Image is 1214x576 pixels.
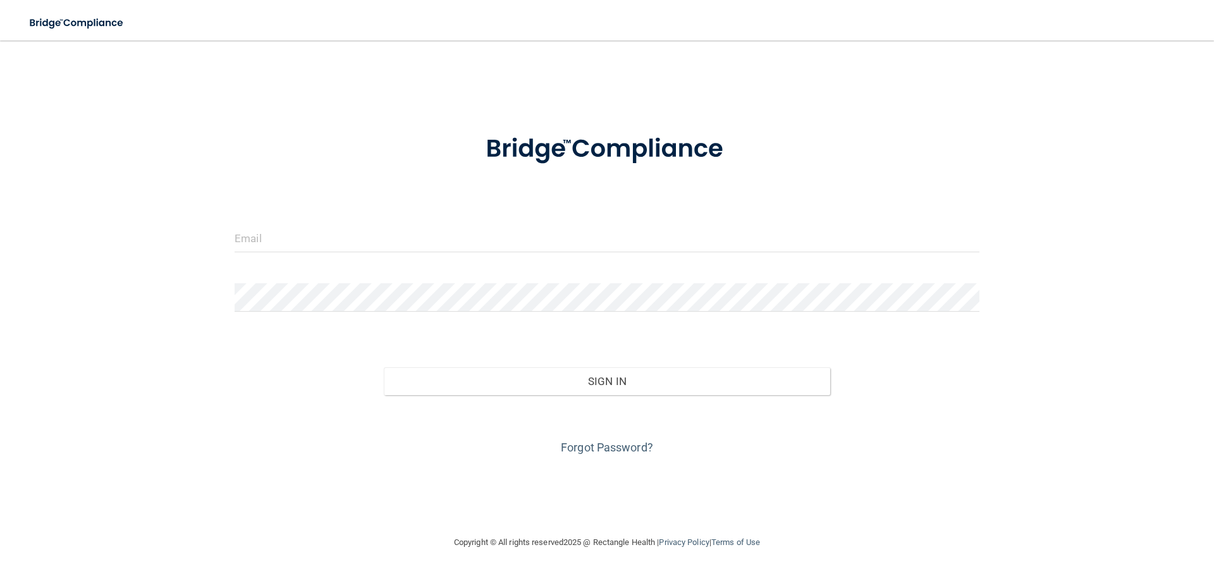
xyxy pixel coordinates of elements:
[19,10,135,36] img: bridge_compliance_login_screen.278c3ca4.svg
[659,537,709,547] a: Privacy Policy
[384,367,831,395] button: Sign In
[561,441,653,454] a: Forgot Password?
[235,224,979,252] input: Email
[460,116,754,182] img: bridge_compliance_login_screen.278c3ca4.svg
[711,537,760,547] a: Terms of Use
[376,522,838,563] div: Copyright © All rights reserved 2025 @ Rectangle Health | |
